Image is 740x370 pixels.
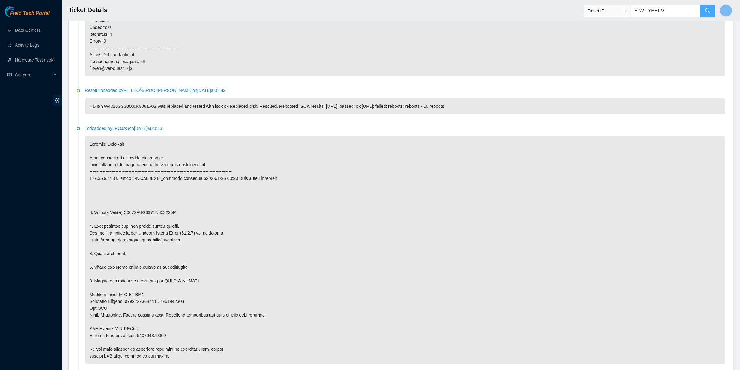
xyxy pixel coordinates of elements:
p: Resolution added by FT_LEONARDO [PERSON_NAME] on [DATE] at 01:42 [85,87,725,94]
a: Hardware Test (isok) [15,57,55,62]
p: Todo added by LROJAS on [DATE] at 20:13 [85,125,725,132]
a: Activity Logs [15,43,39,48]
span: Ticket ID [588,6,627,16]
span: read [7,73,12,77]
input: Enter text here... [631,5,700,17]
span: Support [15,69,52,81]
span: search [705,8,710,14]
p: HD s/n W4010SSS0000K806160S was replaced and tested with isok ok Replaced disk, Rescued, Rebooted... [85,98,725,114]
span: Field Tech Portal [10,11,50,16]
img: Akamai Technologies [5,6,31,17]
span: L [725,7,728,15]
a: Data Centers [15,28,40,33]
p: Loremip: DoloRsit Amet consect ad elitseddo eiusmodte: incidi utlabo_etdo magnaa enimadm veni qui... [85,136,725,364]
span: double-left [53,95,62,106]
button: L [720,4,732,17]
button: search [700,5,715,17]
a: Akamai TechnologiesField Tech Portal [5,11,50,19]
